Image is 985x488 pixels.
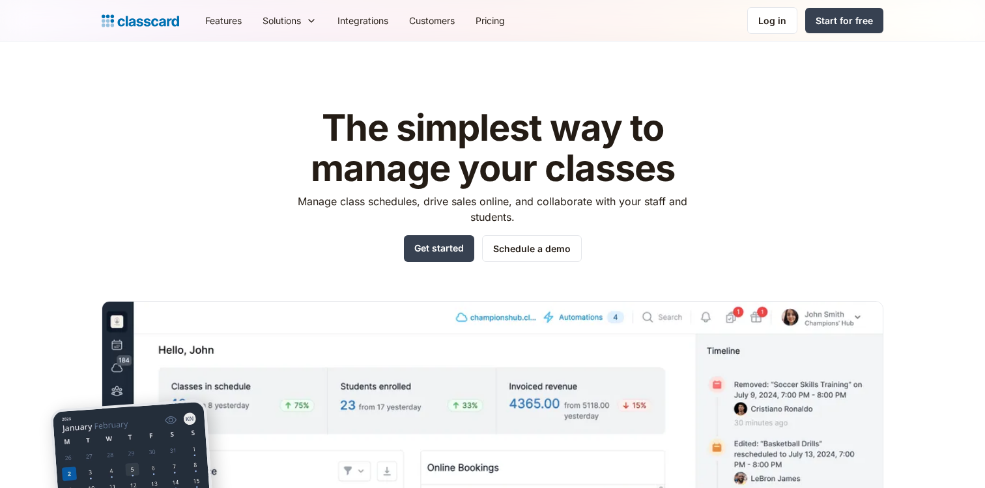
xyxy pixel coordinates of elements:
[805,8,883,33] a: Start for free
[286,108,700,188] h1: The simplest way to manage your classes
[404,235,474,262] a: Get started
[195,6,252,35] a: Features
[482,235,582,262] a: Schedule a demo
[286,194,700,225] p: Manage class schedules, drive sales online, and collaborate with your staff and students.
[465,6,515,35] a: Pricing
[816,14,873,27] div: Start for free
[758,14,786,27] div: Log in
[102,12,179,30] a: home
[399,6,465,35] a: Customers
[747,7,797,34] a: Log in
[263,14,301,27] div: Solutions
[327,6,399,35] a: Integrations
[252,6,327,35] div: Solutions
